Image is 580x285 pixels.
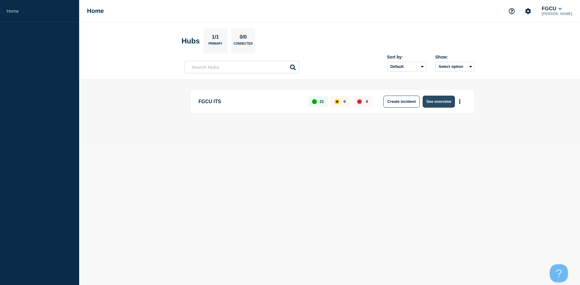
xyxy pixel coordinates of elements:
p: [PERSON_NAME] [540,12,573,16]
p: 21 [320,99,324,104]
p: 0 [343,99,346,104]
p: 0/0 [237,34,249,42]
p: 1/1 [210,34,221,42]
button: More actions [456,96,464,107]
div: down [357,99,362,104]
div: Sort by: [387,55,426,59]
button: Select option [435,62,475,71]
p: Connected [234,42,253,48]
iframe: Help Scout Beacon - Open [550,264,568,282]
button: Create incident [383,96,420,108]
button: See overview [423,96,455,108]
p: Primary [208,42,222,48]
select: Sort by [387,62,426,71]
h1: Home [87,8,104,14]
div: up [312,99,317,104]
button: FGCU [540,6,563,12]
div: Show: [435,55,475,59]
p: 0 [366,99,368,104]
button: Support [505,5,518,17]
button: Account settings [522,5,534,17]
input: Search Hubs [185,61,299,73]
p: FGCU ITS [198,96,301,108]
div: affected [335,99,340,104]
h2: Hubs [182,37,200,45]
